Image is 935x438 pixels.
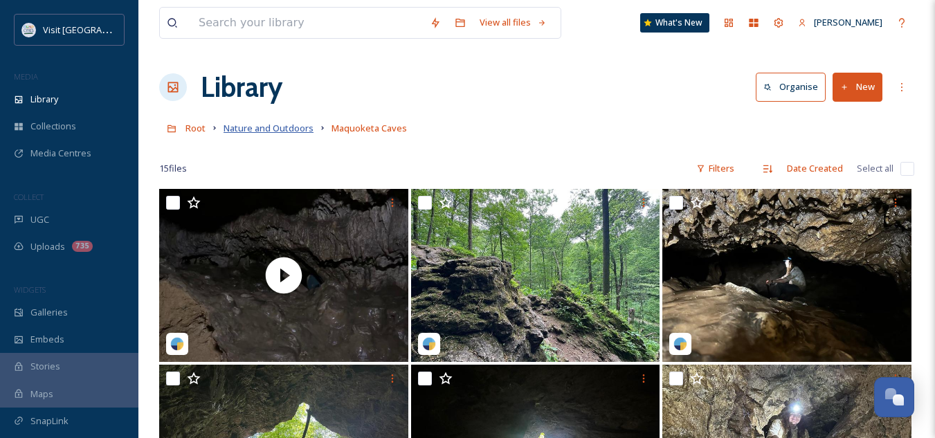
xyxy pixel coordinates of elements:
[422,337,436,351] img: snapsea-logo.png
[780,155,850,182] div: Date Created
[43,23,150,36] span: Visit [GEOGRAPHIC_DATA]
[224,120,314,136] a: Nature and Outdoors
[756,73,826,101] button: Organise
[411,189,660,362] img: kayak.kate-18012969977558267.jpeg
[22,23,36,37] img: QCCVB_VISIT_vert_logo_4c_tagline_122019.svg
[159,162,187,175] span: 15 file s
[185,120,206,136] a: Root
[30,120,76,133] span: Collections
[30,213,49,226] span: UGC
[224,122,314,134] span: Nature and Outdoors
[756,73,833,101] a: Organise
[874,377,914,417] button: Open Chat
[662,189,911,362] img: kayak.kate-18046416116399928.jpeg
[14,284,46,295] span: WIDGETS
[170,337,184,351] img: snapsea-logo.png
[814,16,882,28] span: [PERSON_NAME]
[640,13,709,33] a: What's New
[473,9,554,36] a: View all files
[159,189,408,362] img: thumbnail
[185,122,206,134] span: Root
[833,73,882,101] button: New
[14,71,38,82] span: MEDIA
[857,162,893,175] span: Select all
[332,120,407,136] a: Maquoketa Caves
[72,241,93,252] div: 735
[673,337,687,351] img: snapsea-logo.png
[30,93,58,106] span: Library
[30,240,65,253] span: Uploads
[201,66,282,108] a: Library
[30,414,69,428] span: SnapLink
[192,8,423,38] input: Search your library
[332,122,407,134] span: Maquoketa Caves
[30,387,53,401] span: Maps
[30,333,64,346] span: Embeds
[14,192,44,202] span: COLLECT
[791,9,889,36] a: [PERSON_NAME]
[689,155,741,182] div: Filters
[30,147,91,160] span: Media Centres
[30,360,60,373] span: Stories
[30,306,68,319] span: Galleries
